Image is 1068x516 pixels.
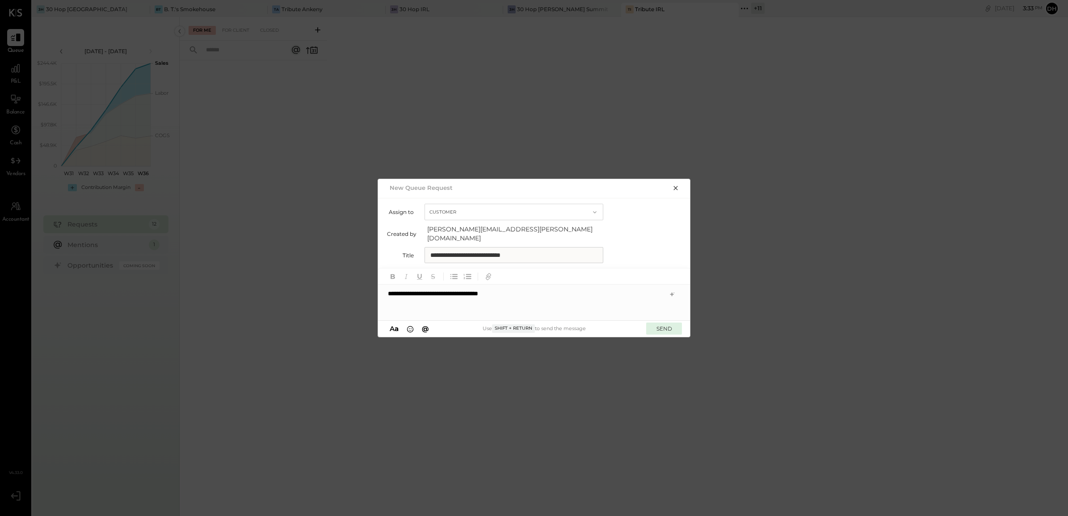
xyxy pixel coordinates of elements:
[387,270,399,282] button: Bold
[483,270,494,282] button: Add URL
[414,270,425,282] button: Underline
[419,324,432,334] button: @
[462,270,473,282] button: Ordered List
[390,184,453,191] h2: New Queue Request
[492,324,535,332] span: Shift + Return
[400,270,412,282] button: Italic
[425,204,603,220] button: Customer
[387,209,414,215] label: Assign to
[427,225,606,243] span: [PERSON_NAME][EMAIL_ADDRESS][PERSON_NAME][DOMAIN_NAME]
[448,270,460,282] button: Unordered List
[646,323,682,335] button: SEND
[395,324,399,333] span: a
[387,252,414,259] label: Title
[427,270,439,282] button: Strikethrough
[431,324,637,332] div: Use to send the message
[387,324,401,334] button: Aa
[422,324,429,333] span: @
[387,231,416,237] label: Created by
